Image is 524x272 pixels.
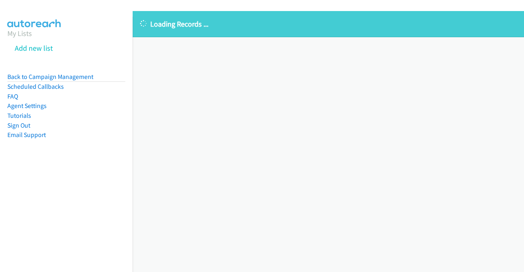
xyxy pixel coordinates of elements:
a: Scheduled Callbacks [7,83,64,90]
p: Loading Records ... [140,18,517,29]
a: FAQ [7,92,18,100]
a: My Lists [7,29,32,38]
a: Sign Out [7,121,30,129]
a: Add new list [15,43,53,53]
a: Tutorials [7,112,31,119]
a: Back to Campaign Management [7,73,93,81]
a: Email Support [7,131,46,139]
a: Agent Settings [7,102,47,110]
